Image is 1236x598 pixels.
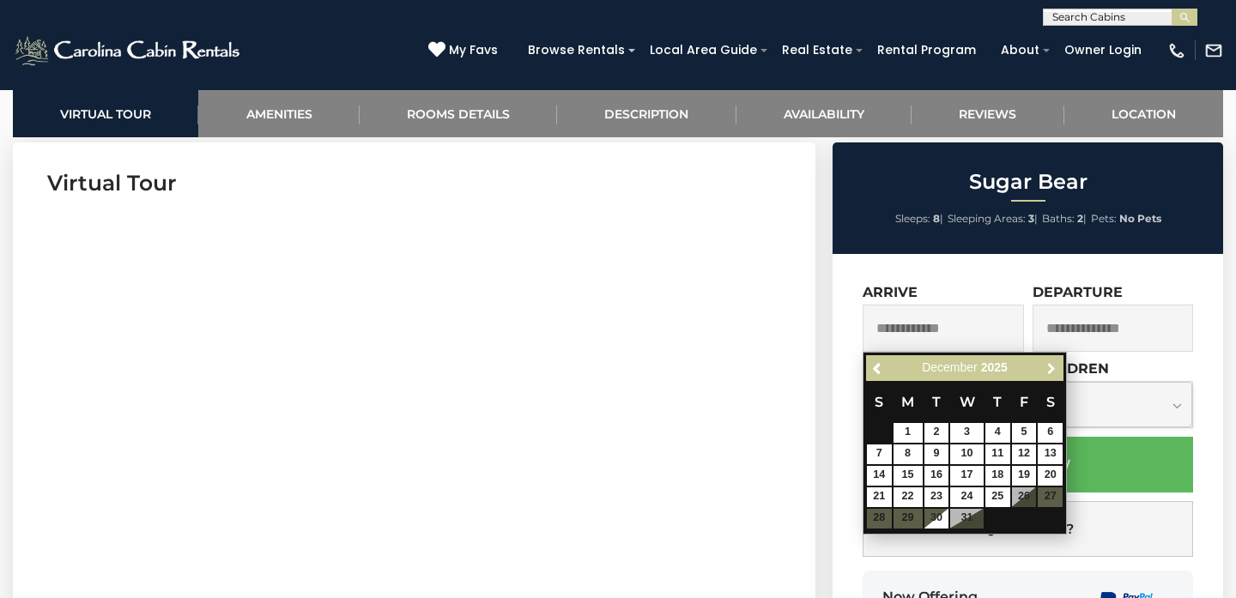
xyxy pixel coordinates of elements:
span: Sleeping Areas: [948,212,1026,225]
a: Owner Login [1056,37,1150,63]
a: Rental Program [869,37,985,63]
a: 6 [1038,423,1063,443]
strong: 2 [1077,212,1083,225]
a: 21 [867,487,892,507]
a: 8 [894,444,923,464]
span: Friday [1020,394,1028,410]
strong: 3 [1028,212,1034,225]
a: My Favs [428,41,502,60]
span: Sunday [875,394,883,410]
a: 25 [985,487,1010,507]
h2: Sugar Bear [837,171,1219,193]
a: 5 [1012,423,1037,443]
a: 11 [985,444,1010,464]
a: Reviews [912,90,1063,137]
a: 13 [1038,444,1063,464]
a: 24 [950,487,983,507]
li: | [948,208,1038,230]
li: | [895,208,943,230]
img: mail-regular-white.png [1204,41,1223,60]
span: Pets: [1091,212,1117,225]
img: White-1-2.png [13,33,245,68]
span: Saturday [1046,394,1055,410]
span: My Favs [449,41,498,59]
img: phone-regular-white.png [1167,41,1186,60]
a: Availability [736,90,912,137]
strong: No Pets [1119,212,1161,225]
a: Description [557,90,736,137]
span: December [922,360,978,374]
span: Wednesday [960,394,975,410]
a: Previous [868,358,889,379]
label: Departure [1033,284,1123,300]
a: 22 [894,487,923,507]
a: Local Area Guide [641,37,766,63]
a: 12 [1012,444,1037,464]
span: Tuesday [932,394,941,410]
a: 16 [924,466,949,486]
a: 1 [894,423,923,443]
a: 9 [924,444,949,464]
a: 20 [1038,466,1063,486]
a: 2 [924,423,949,443]
a: 15 [894,466,923,486]
span: Baths: [1042,212,1075,225]
span: Sleeps: [895,212,930,225]
a: 3 [950,423,983,443]
a: About [992,37,1048,63]
span: Previous [871,361,885,375]
label: Arrive [863,284,918,300]
a: Next [1040,358,1062,379]
a: 10 [950,444,983,464]
li: | [1042,208,1087,230]
h3: Virtual Tour [47,168,781,198]
a: 18 [985,466,1010,486]
a: Amenities [198,90,359,137]
a: 7 [867,444,892,464]
a: Rooms Details [360,90,557,137]
span: Next [1045,361,1058,375]
a: Browse Rentals [519,37,633,63]
span: Thursday [993,394,1002,410]
a: 19 [1012,466,1037,486]
a: Real Estate [773,37,861,63]
a: 4 [985,423,1010,443]
a: 23 [924,487,949,507]
span: Monday [901,394,914,410]
label: Children [1033,360,1109,377]
span: 2025 [981,360,1008,374]
a: 14 [867,466,892,486]
a: Virtual Tour [13,90,198,137]
a: 30 [924,509,949,529]
strong: 8 [933,212,940,225]
a: Location [1064,90,1223,137]
a: 17 [950,466,983,486]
